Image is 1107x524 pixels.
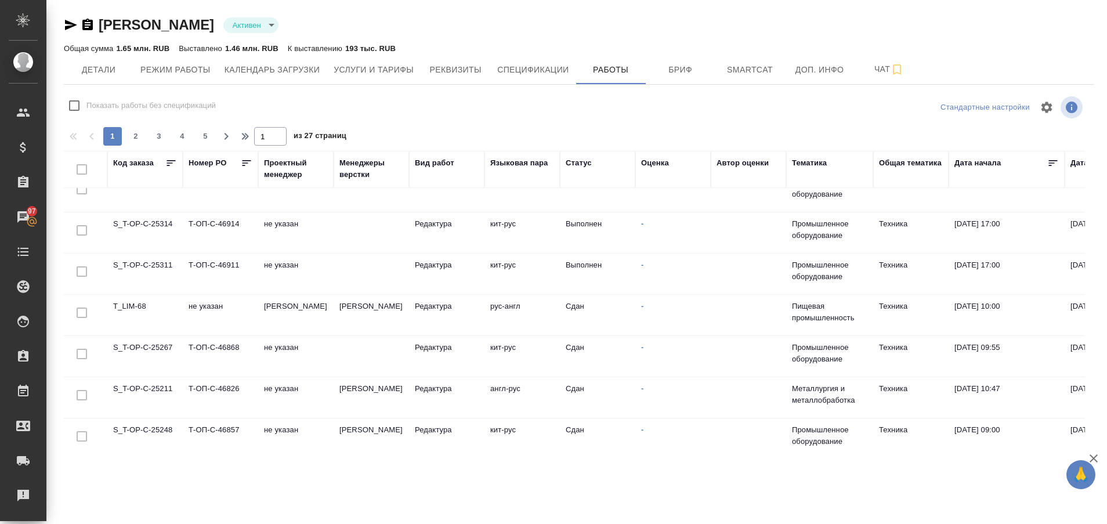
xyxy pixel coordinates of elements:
td: кит-рус [484,171,560,212]
td: [PERSON_NAME] [258,295,334,335]
span: 4 [173,131,191,142]
a: - [641,343,643,352]
p: Промышленное оборудование [792,424,867,447]
a: - [641,302,643,310]
td: S_T-OP-C-25211 [107,377,183,418]
td: Техника [873,336,949,377]
td: [DATE] 17:00 [949,254,1065,294]
td: не указан [183,295,258,335]
p: Редактура [415,259,479,271]
a: [PERSON_NAME] [99,17,214,32]
td: Т-ОП-С-46857 [183,418,258,459]
td: Техника [873,418,949,459]
div: Менеджеры верстки [339,157,403,180]
p: 193 тыс. RUB [345,44,396,53]
td: Сдан [560,418,635,459]
p: Выставлено [179,44,225,53]
button: 🙏 [1066,460,1095,489]
p: Металлургия и металлобработка [792,383,867,406]
a: - [641,261,643,269]
span: 2 [126,131,145,142]
span: Доп. инфо [792,63,848,77]
td: Сдан [560,171,635,212]
span: Спецификации [497,63,569,77]
td: Т-ОП-С-46868 [183,336,258,377]
td: Сдан [560,295,635,335]
td: Т-ОП-С-46911 [183,254,258,294]
div: Дата начала [954,157,1001,169]
td: Выполнен [560,212,635,253]
span: 3 [150,131,168,142]
td: Техника [873,171,949,212]
td: [DATE] 10:00 [949,295,1065,335]
td: Выполнен [560,254,635,294]
td: [DATE] 17:00 [949,212,1065,253]
td: не указан [258,418,334,459]
p: Редактура [415,301,479,312]
div: Оценка [641,157,669,169]
span: 🙏 [1071,462,1091,487]
p: Общая сумма [64,44,116,53]
a: 97 [3,203,44,232]
span: Бриф [653,63,708,77]
td: Т-ОП-С-46826 [183,377,258,418]
p: Промышленное оборудование [792,259,867,283]
p: Промышленное оборудование [792,342,867,365]
p: Промышленное оборудование [792,177,867,200]
td: [PERSON_NAME] [334,377,409,418]
td: S_T-OP-C-25314 [107,212,183,253]
svg: Подписаться [890,63,904,77]
td: Т-ОП-С-46932 [183,171,258,212]
p: Редактура [415,424,479,436]
span: Календарь загрузки [225,63,320,77]
td: [DATE] 09:55 [949,336,1065,377]
td: кит-рус [484,212,560,253]
div: Вид работ [415,157,454,169]
td: [DATE] 09:00 [949,171,1065,212]
span: Детали [71,63,126,77]
p: 1.46 млн. RUB [225,44,278,53]
td: не указан [258,254,334,294]
div: Общая тематика [879,157,942,169]
div: Автор оценки [717,157,769,169]
td: S_T-OP-C-25248 [107,418,183,459]
div: Статус [566,157,592,169]
td: S_T-OP-C-25333 [107,171,183,212]
div: Тематика [792,157,827,169]
button: 4 [173,127,191,146]
td: Техника [873,254,949,294]
td: Техника [873,295,949,335]
button: 5 [196,127,215,146]
td: кит-рус [484,418,560,459]
div: Активен [223,17,278,33]
span: Услуги и тарифы [334,63,414,77]
div: Проектный менеджер [264,157,328,180]
p: Пищевая промышленность [792,301,867,324]
span: из 27 страниц [294,129,346,146]
span: Режим работы [140,63,211,77]
td: [PERSON_NAME] [258,171,334,212]
div: Код заказа [113,157,154,169]
button: Скопировать ссылку [81,18,95,32]
p: Редактура [415,342,479,353]
button: Скопировать ссылку для ЯМессенджера [64,18,78,32]
span: 5 [196,131,215,142]
span: Посмотреть информацию [1061,96,1085,118]
p: Редактура [415,383,479,395]
span: Настроить таблицу [1033,93,1061,121]
td: Сдан [560,377,635,418]
td: T_LIM-68 [107,295,183,335]
button: 3 [150,127,168,146]
a: - [641,425,643,434]
span: 97 [21,205,43,217]
a: - [641,384,643,393]
td: кит-рус [484,254,560,294]
p: Редактура [415,218,479,230]
td: не указан [258,336,334,377]
div: Номер PO [189,157,226,169]
td: [PERSON_NAME] [334,418,409,459]
span: Показать работы без спецификаций [86,100,216,111]
span: Smartcat [722,63,778,77]
span: Реквизиты [428,63,483,77]
td: англ-рус [484,377,560,418]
